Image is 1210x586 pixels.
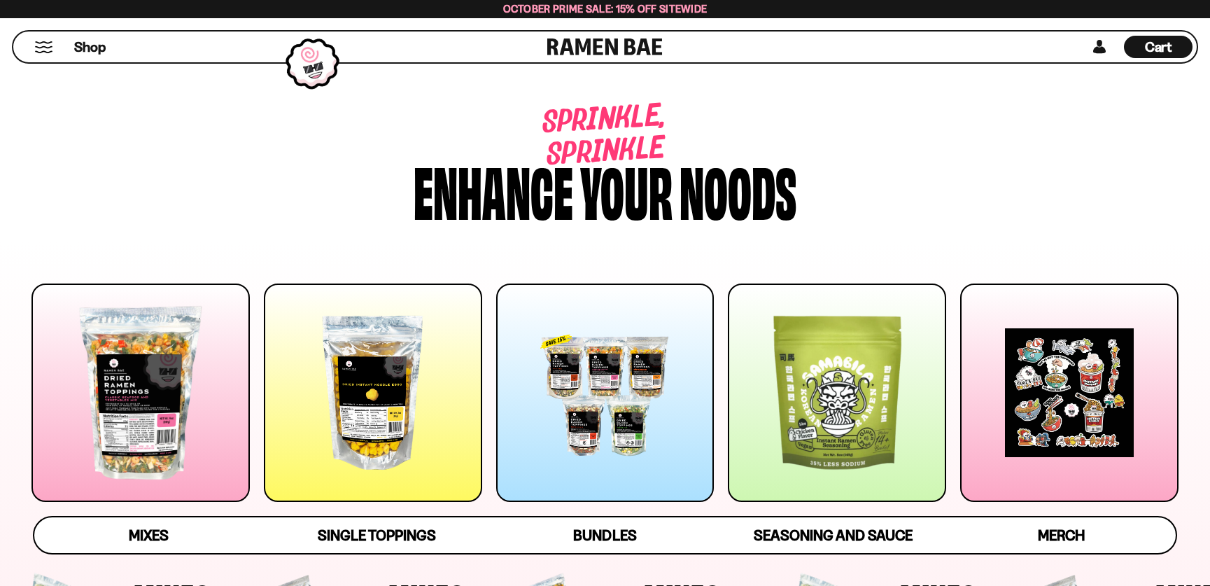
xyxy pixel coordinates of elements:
[34,41,53,53] button: Mobile Menu Trigger
[580,156,673,223] div: your
[680,156,796,223] div: noods
[1145,39,1172,55] span: Cart
[491,517,719,553] a: Bundles
[74,36,106,58] a: Shop
[318,526,436,544] span: Single Toppings
[719,517,948,553] a: Seasoning and Sauce
[129,526,169,544] span: Mixes
[74,38,106,57] span: Shop
[1038,526,1085,544] span: Merch
[948,517,1176,553] a: Merch
[34,517,262,553] a: Mixes
[573,526,636,544] span: Bundles
[262,517,491,553] a: Single Toppings
[414,156,573,223] div: Enhance
[754,526,913,544] span: Seasoning and Sauce
[1124,32,1193,62] div: Cart
[503,2,708,15] span: October Prime Sale: 15% off Sitewide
